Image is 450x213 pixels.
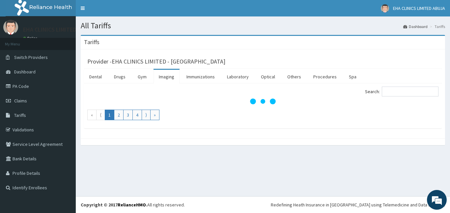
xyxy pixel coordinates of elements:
[142,110,151,120] a: Go to next page
[428,24,445,29] li: Tariffs
[150,110,159,120] a: Go to last page
[282,70,306,84] a: Others
[81,202,147,208] strong: Copyright © 2017 .
[23,36,39,40] a: Online
[76,196,450,213] footer: All rights reserved.
[14,54,48,60] span: Switch Providers
[256,70,280,84] a: Optical
[381,4,389,13] img: User Image
[14,69,36,75] span: Dashboard
[105,110,114,120] a: Go to page number 1
[403,24,428,29] a: Dashboard
[393,5,445,11] span: EHA CLINICS LIMITED ABUJA
[87,110,97,120] a: Go to first page
[123,110,133,120] a: Go to page number 3
[109,70,131,84] a: Drugs
[154,70,180,84] a: Imaging
[382,87,438,96] input: Search:
[3,20,18,35] img: User Image
[271,201,445,208] div: Redefining Heath Insurance in [GEOGRAPHIC_DATA] using Telemedicine and Data Science!
[96,110,105,120] a: Go to previous page
[222,70,254,84] a: Laboratory
[87,59,225,65] h3: Provider - EHA CLINICS LIMITED - [GEOGRAPHIC_DATA]
[250,88,276,115] svg: audio-loading
[132,70,152,84] a: Gym
[344,70,362,84] a: Spa
[132,110,142,120] a: Go to page number 4
[84,70,107,84] a: Dental
[114,110,124,120] a: Go to page number 2
[14,98,27,104] span: Claims
[181,70,220,84] a: Immunizations
[308,70,342,84] a: Procedures
[23,27,94,33] p: EHA CLINICS LIMITED ABUJA
[81,21,445,30] h1: All Tariffs
[84,39,99,45] h3: Tariffs
[118,202,146,208] a: RelianceHMO
[365,87,438,96] label: Search:
[14,112,26,118] span: Tariffs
